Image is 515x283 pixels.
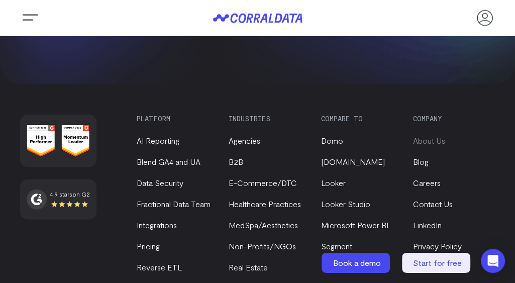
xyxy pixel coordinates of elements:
[137,220,177,230] a: Integrations
[481,249,505,273] div: Open Intercom Messenger
[413,199,453,209] a: Contact Us
[229,157,243,166] a: B2B
[229,136,260,145] a: Agencies
[321,199,370,209] a: Looker Studio
[321,262,348,272] a: Tableau
[50,190,90,199] div: 4.9 stars
[413,136,445,145] a: About Us
[413,220,442,230] a: LinkedIn
[229,220,298,230] a: MedSpa/Aesthetics
[321,178,346,187] a: Looker
[321,115,403,123] h3: Compare to
[402,253,472,273] a: Start for free
[413,157,429,166] a: Blog
[321,241,352,251] a: Segment
[72,191,90,198] span: on G2
[137,157,200,166] a: Blend GA4 and UA
[137,115,219,123] h3: Platform
[321,220,388,230] a: Microsoft Power BI
[333,258,381,267] span: Book a demo
[321,157,385,166] a: [DOMAIN_NAME]
[137,136,179,145] a: AI Reporting
[229,115,311,123] h3: Industries
[137,199,211,209] a: Fractional Data Team
[322,253,392,273] a: Book a demo
[413,178,441,187] a: Careers
[229,199,301,209] a: Healthcare Practices
[137,241,160,251] a: Pricing
[413,241,462,251] a: Privacy Policy
[20,8,40,28] button: Trigger Menu
[137,178,183,187] a: Data Security
[137,262,182,272] a: Reverse ETL
[27,190,90,210] a: 4.9 starson G2
[321,136,343,145] a: Domo
[413,115,495,123] h3: Company
[413,258,462,267] span: Start for free
[229,178,297,187] a: E-Commerce/DTC
[229,241,296,251] a: Non-Profits/NGOs
[229,262,268,272] a: Real Estate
